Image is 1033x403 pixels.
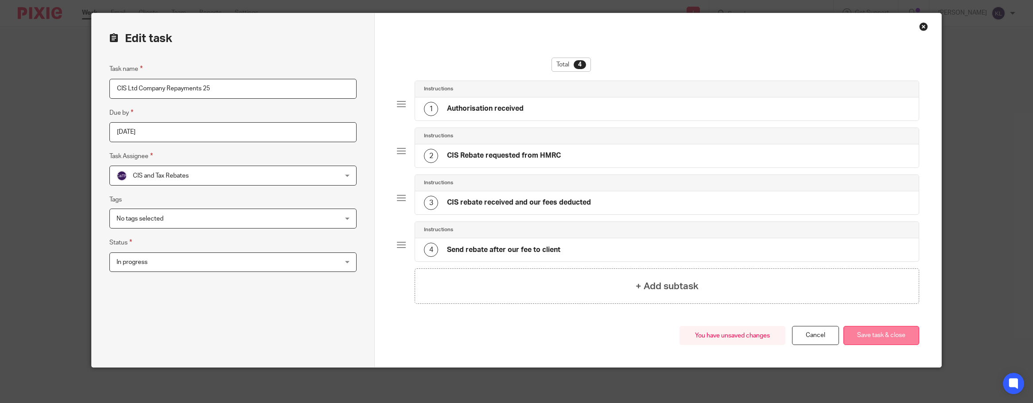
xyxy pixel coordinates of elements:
[680,326,785,345] div: You have unsaved changes
[447,104,524,113] h4: Authorisation received
[551,58,591,72] div: Total
[424,102,438,116] div: 1
[117,259,148,265] span: In progress
[919,22,928,31] div: Close this dialog window
[109,64,143,74] label: Task name
[109,237,132,248] label: Status
[109,195,122,204] label: Tags
[109,122,357,142] input: Pick a date
[424,226,453,233] h4: Instructions
[792,326,839,345] a: Cancel
[843,326,919,345] button: Save task & close
[109,108,133,118] label: Due by
[447,151,561,160] h4: CIS Rebate requested from HMRC
[109,151,153,161] label: Task Assignee
[424,243,438,257] div: 4
[424,179,453,186] h4: Instructions
[109,31,357,46] h2: Edit task
[424,85,453,93] h4: Instructions
[424,196,438,210] div: 3
[424,132,453,139] h4: Instructions
[447,198,591,207] h4: CIS rebate received and our fees deducted
[447,245,560,255] h4: Send rebate after our fee to client
[117,216,163,222] span: No tags selected
[574,60,586,69] div: 4
[636,279,699,293] h4: + Add subtask
[117,170,127,181] img: svg%3E
[133,173,189,179] span: CIS and Tax Rebates
[424,149,438,163] div: 2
